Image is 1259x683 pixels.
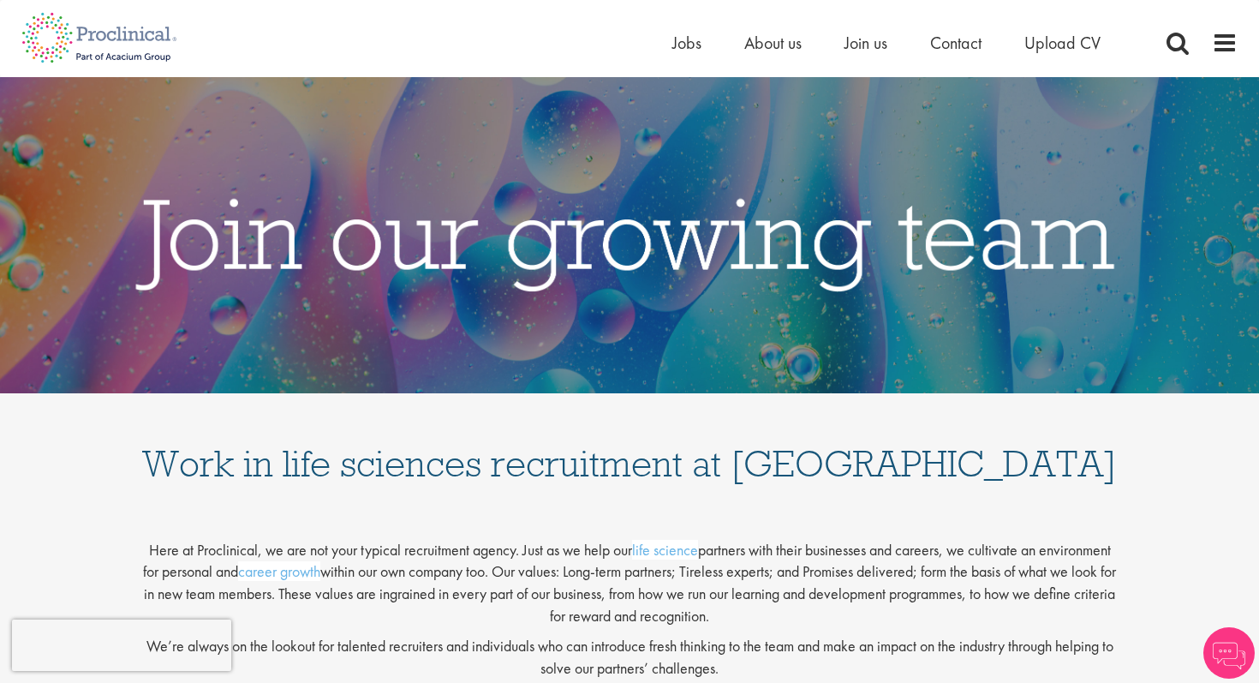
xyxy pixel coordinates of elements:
[12,620,231,671] iframe: reCAPTCHA
[1024,32,1101,54] a: Upload CV
[930,32,982,54] a: Contact
[744,32,802,54] a: About us
[141,635,1118,679] p: We’re always on the lookout for talented recruiters and individuals who can introduce fresh think...
[141,525,1118,627] p: Here at Proclinical, we are not your typical recruitment agency. Just as we help our partners wit...
[844,32,887,54] a: Join us
[672,32,701,54] a: Jobs
[1203,627,1255,679] img: Chatbot
[238,561,320,581] a: career growth
[141,410,1118,482] h1: Work in life sciences recruitment at [GEOGRAPHIC_DATA]
[632,540,698,560] a: life science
